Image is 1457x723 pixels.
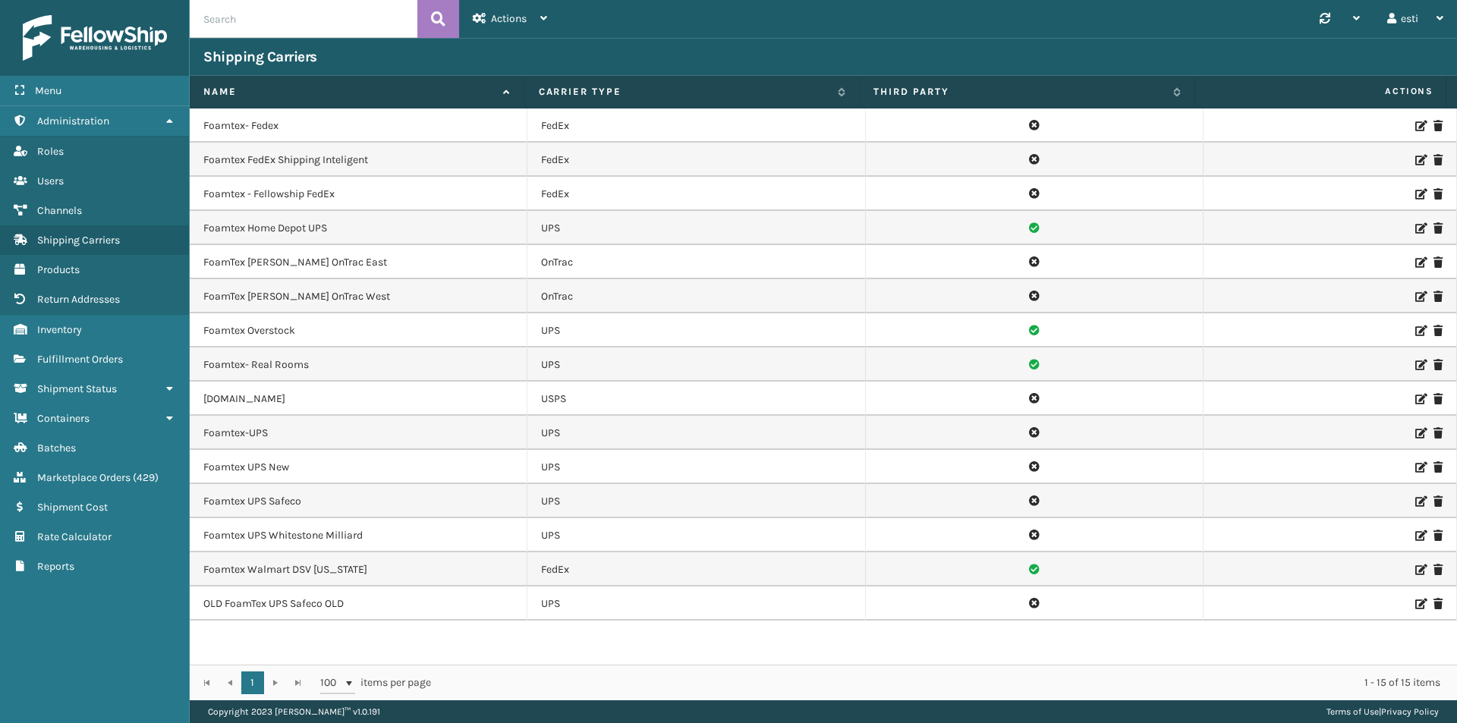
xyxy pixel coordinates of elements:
[37,323,82,336] span: Inventory
[37,353,123,366] span: Fulfillment Orders
[527,313,865,347] td: UPS
[1200,79,1443,104] span: Actions
[527,382,865,416] td: USPS
[1433,189,1443,200] i: Delete
[241,671,264,694] a: 1
[527,108,865,143] td: FedEx
[320,671,431,694] span: items per page
[37,174,64,187] span: Users
[1433,291,1443,302] i: Delete
[190,416,527,450] td: Foamtex-UPS
[491,12,527,25] span: Actions
[1415,189,1424,200] i: Edit
[1433,257,1443,268] i: Delete
[1433,530,1443,541] i: Delete
[190,108,527,143] td: Foamtex- Fedex
[190,143,527,177] td: Foamtex FedEx Shipping Inteligent
[23,15,167,61] img: logo
[1326,706,1379,717] a: Terms of Use
[190,552,527,586] td: Foamtex Walmart DSV [US_STATE]
[190,245,527,279] td: FoamTex [PERSON_NAME] OnTrac East
[452,675,1440,690] div: 1 - 15 of 15 items
[37,293,120,306] span: Return Addresses
[190,450,527,484] td: Foamtex UPS New
[527,450,865,484] td: UPS
[1415,530,1424,541] i: Edit
[190,484,527,518] td: Foamtex UPS Safeco
[1433,496,1443,507] i: Delete
[1433,155,1443,165] i: Delete
[37,442,76,454] span: Batches
[203,85,496,99] label: Name
[873,85,1166,99] label: Third Party
[1415,257,1424,268] i: Edit
[527,484,865,518] td: UPS
[35,84,61,97] span: Menu
[37,560,74,573] span: Reports
[190,382,527,416] td: [DOMAIN_NAME]
[208,700,380,723] p: Copyright 2023 [PERSON_NAME]™ v 1.0.191
[527,279,865,313] td: OnTrac
[527,177,865,211] td: FedEx
[37,115,109,127] span: Administration
[1433,121,1443,131] i: Delete
[1415,291,1424,302] i: Edit
[37,382,117,395] span: Shipment Status
[1415,325,1424,336] i: Edit
[190,347,527,382] td: Foamtex- Real Rooms
[37,234,120,247] span: Shipping Carriers
[1433,599,1443,609] i: Delete
[1415,496,1424,507] i: Edit
[37,471,131,484] span: Marketplace Orders
[190,586,527,621] td: OLD FoamTex UPS Safeco OLD
[37,145,64,158] span: Roles
[1433,325,1443,336] i: Delete
[1326,700,1439,723] div: |
[190,279,527,313] td: FoamTex [PERSON_NAME] OnTrac West
[527,518,865,552] td: UPS
[527,211,865,245] td: UPS
[1415,223,1424,234] i: Edit
[1433,428,1443,439] i: Delete
[1415,394,1424,404] i: Edit
[527,586,865,621] td: UPS
[1415,121,1424,131] i: Edit
[1415,360,1424,370] i: Edit
[1433,462,1443,473] i: Delete
[37,263,80,276] span: Products
[527,416,865,450] td: UPS
[1433,223,1443,234] i: Delete
[190,211,527,245] td: Foamtex Home Depot UPS
[37,530,112,543] span: Rate Calculator
[1415,462,1424,473] i: Edit
[133,471,159,484] span: ( 429 )
[1415,564,1424,575] i: Edit
[1433,564,1443,575] i: Delete
[1415,428,1424,439] i: Edit
[1433,394,1443,404] i: Delete
[527,552,865,586] td: FedEx
[37,204,82,217] span: Channels
[1415,155,1424,165] i: Edit
[37,412,90,425] span: Containers
[203,48,317,66] h3: Shipping Carriers
[527,245,865,279] td: OnTrac
[527,143,865,177] td: FedEx
[190,177,527,211] td: Foamtex - Fellowship FedEx
[1381,706,1439,717] a: Privacy Policy
[190,518,527,552] td: Foamtex UPS Whitestone Milliard
[190,313,527,347] td: Foamtex Overstock
[1415,599,1424,609] i: Edit
[37,501,108,514] span: Shipment Cost
[527,347,865,382] td: UPS
[320,675,343,690] span: 100
[539,85,831,99] label: Carrier Type
[1433,360,1443,370] i: Delete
